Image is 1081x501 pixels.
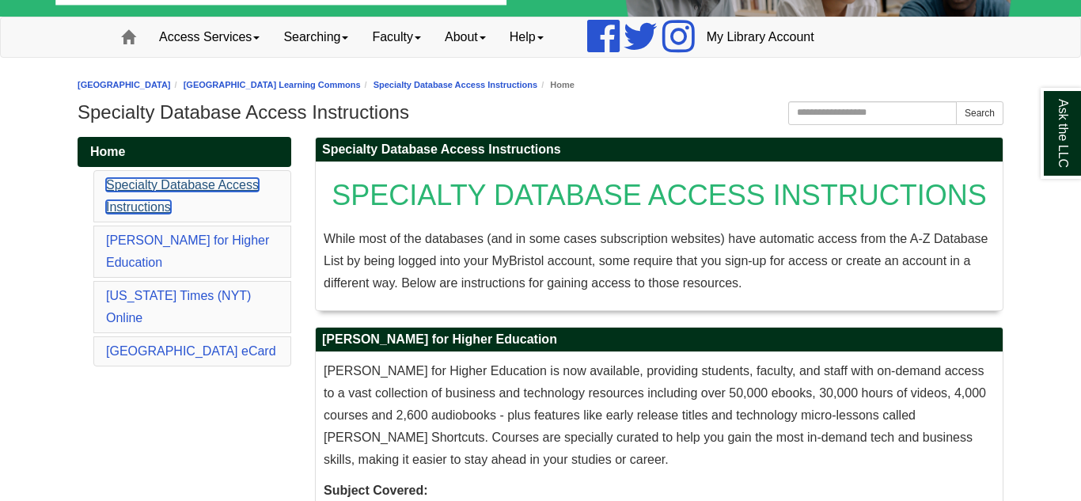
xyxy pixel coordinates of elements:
[498,17,556,57] a: Help
[271,17,360,57] a: Searching
[106,178,259,214] a: Specialty Database Access Instructions
[184,80,361,89] a: [GEOGRAPHIC_DATA] Learning Commons
[374,80,537,89] a: Specialty Database Access Instructions
[78,101,1003,123] h1: Specialty Database Access Instructions
[537,78,575,93] li: Home
[106,233,269,269] a: [PERSON_NAME] for Higher Education
[78,78,1003,93] nav: breadcrumb
[360,17,433,57] a: Faculty
[147,17,271,57] a: Access Services
[695,17,826,57] a: My Library Account
[324,228,995,294] p: While most of the databases (and in some cases subscription websites) have automatic access from ...
[78,137,291,370] div: Guide Pages
[956,101,1003,125] button: Search
[324,484,428,497] strong: Subject Covered:
[78,80,171,89] a: [GEOGRAPHIC_DATA]
[316,328,1003,352] h2: [PERSON_NAME] for Higher Education
[90,145,125,158] span: Home
[332,179,987,211] span: SPECIALTY DATABASE ACCESS INSTRUCTIONS
[324,360,995,471] p: [PERSON_NAME] for Higher Education is now available, providing students, faculty, and staff with ...
[106,289,251,325] a: [US_STATE] Times (NYT) Online
[433,17,498,57] a: About
[106,344,276,358] a: [GEOGRAPHIC_DATA] eCard
[78,137,291,167] a: Home
[316,138,1003,162] h2: Specialty Database Access Instructions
